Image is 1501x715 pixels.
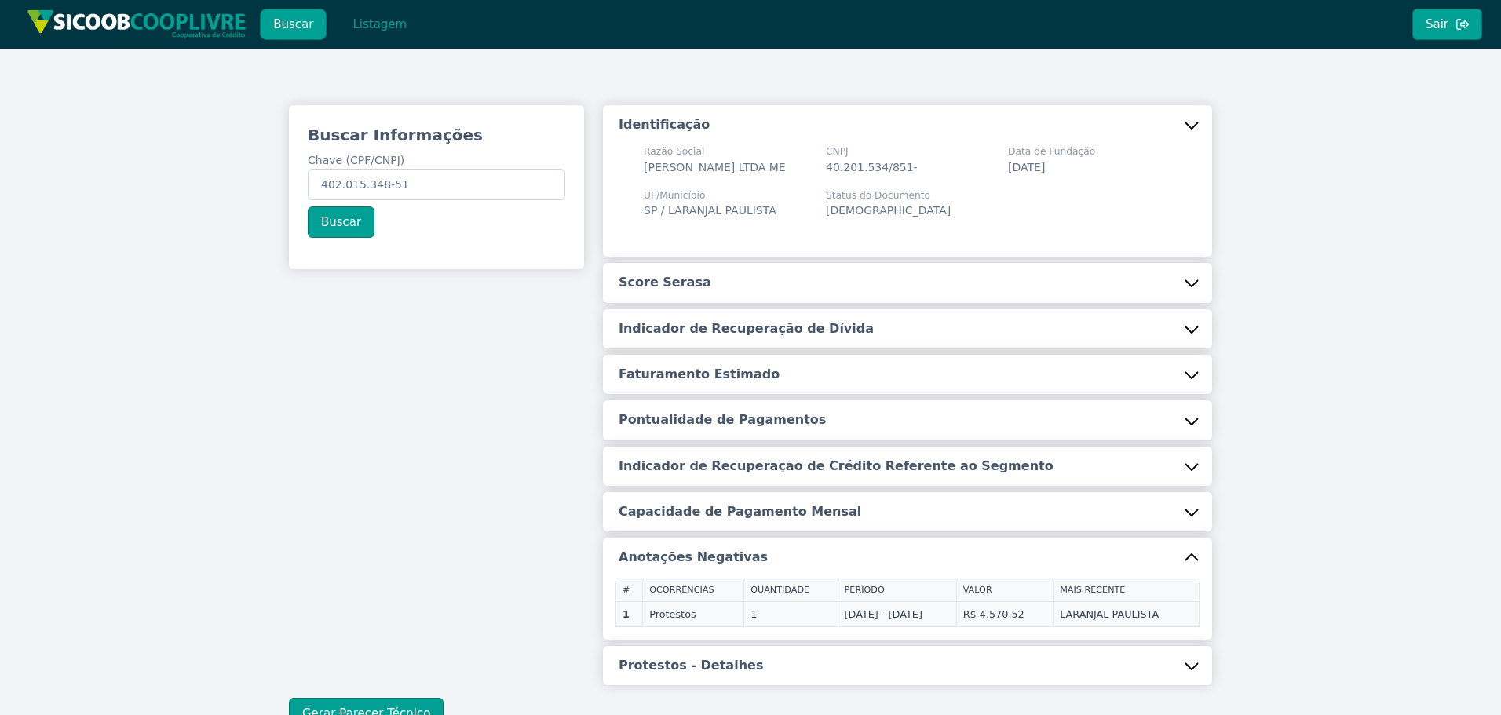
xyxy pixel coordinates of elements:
[956,601,1054,626] td: R$ 4.570,52
[644,144,786,159] span: Razão Social
[308,169,565,200] input: Chave (CPF/CNPJ)
[603,355,1212,394] button: Faturamento Estimado
[603,263,1212,302] button: Score Serasa
[744,578,838,601] th: Quantidade
[619,458,1054,475] h5: Indicador de Recuperação de Crédito Referente ao Segmento
[838,601,956,626] td: [DATE] - [DATE]
[27,9,247,38] img: img/sicoob_cooplivre.png
[603,105,1212,144] button: Identificação
[308,154,404,166] span: Chave (CPF/CNPJ)
[619,503,861,520] h5: Capacidade de Pagamento Mensal
[956,578,1054,601] th: Valor
[619,366,780,383] h5: Faturamento Estimado
[308,124,565,146] h3: Buscar Informações
[1008,161,1045,173] span: [DATE]
[643,601,744,626] td: Protestos
[603,309,1212,348] button: Indicador de Recuperação de Dívida
[644,188,776,202] span: UF/Município
[616,578,643,601] th: #
[619,116,710,133] h5: Identificação
[308,206,374,238] button: Buscar
[603,646,1212,685] button: Protestos - Detalhes
[339,9,420,40] button: Listagem
[603,400,1212,440] button: Pontualidade de Pagamentos
[619,411,826,429] h5: Pontualidade de Pagamentos
[644,204,776,217] span: SP / LARANJAL PAULISTA
[644,161,786,173] span: [PERSON_NAME] LTDA ME
[616,601,643,626] th: 1
[619,320,874,337] h5: Indicador de Recuperação de Dívida
[1412,9,1482,40] button: Sair
[643,578,744,601] th: Ocorrências
[1008,144,1095,159] span: Data de Fundação
[603,538,1212,577] button: Anotações Negativas
[603,447,1212,486] button: Indicador de Recuperação de Crédito Referente ao Segmento
[826,188,951,202] span: Status do Documento
[260,9,327,40] button: Buscar
[744,601,838,626] td: 1
[826,144,918,159] span: CNPJ
[826,161,918,173] span: 40.201.534/851-
[619,274,711,291] h5: Score Serasa
[1054,601,1200,626] td: LARANJAL PAULISTA
[1054,578,1200,601] th: Mais recente
[838,578,956,601] th: Período
[826,204,951,217] span: [DEMOGRAPHIC_DATA]
[619,549,768,566] h5: Anotações Negativas
[603,492,1212,531] button: Capacidade de Pagamento Mensal
[619,657,763,674] h5: Protestos - Detalhes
